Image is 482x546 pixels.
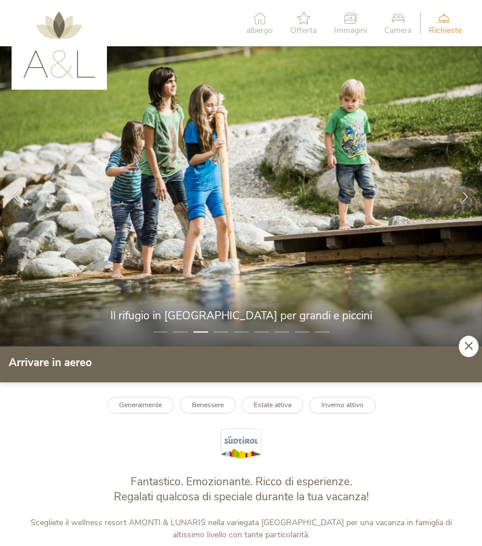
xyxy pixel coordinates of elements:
font: Offerta [290,25,317,36]
font: Generalmente [119,400,162,409]
font: Estate attiva [254,400,291,409]
img: Alto Adige [221,428,261,460]
font: Richieste [429,25,462,36]
font: Scegliete il wellness resort AMONTI & LUNARIS nella variegata [GEOGRAPHIC_DATA] per una vacanza i... [31,517,452,540]
font: Benessere [192,400,224,409]
font: Immagini [334,25,367,36]
a: Generalmente [107,397,174,414]
font: Inverno attivo [321,400,364,409]
a: Benessere [180,397,236,414]
font: Camera [384,25,411,36]
font: Fantastico. Emozionante. Ricco di esperienze. [131,474,352,489]
a: Inverno attivo [309,397,376,414]
font: Regalati qualcosa di speciale durante la tua vacanza! [114,489,369,504]
font: albergo [246,25,273,36]
a: Estate attiva [242,397,303,414]
img: Centro Benessere AMONTI & LUNARIS [23,12,95,78]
